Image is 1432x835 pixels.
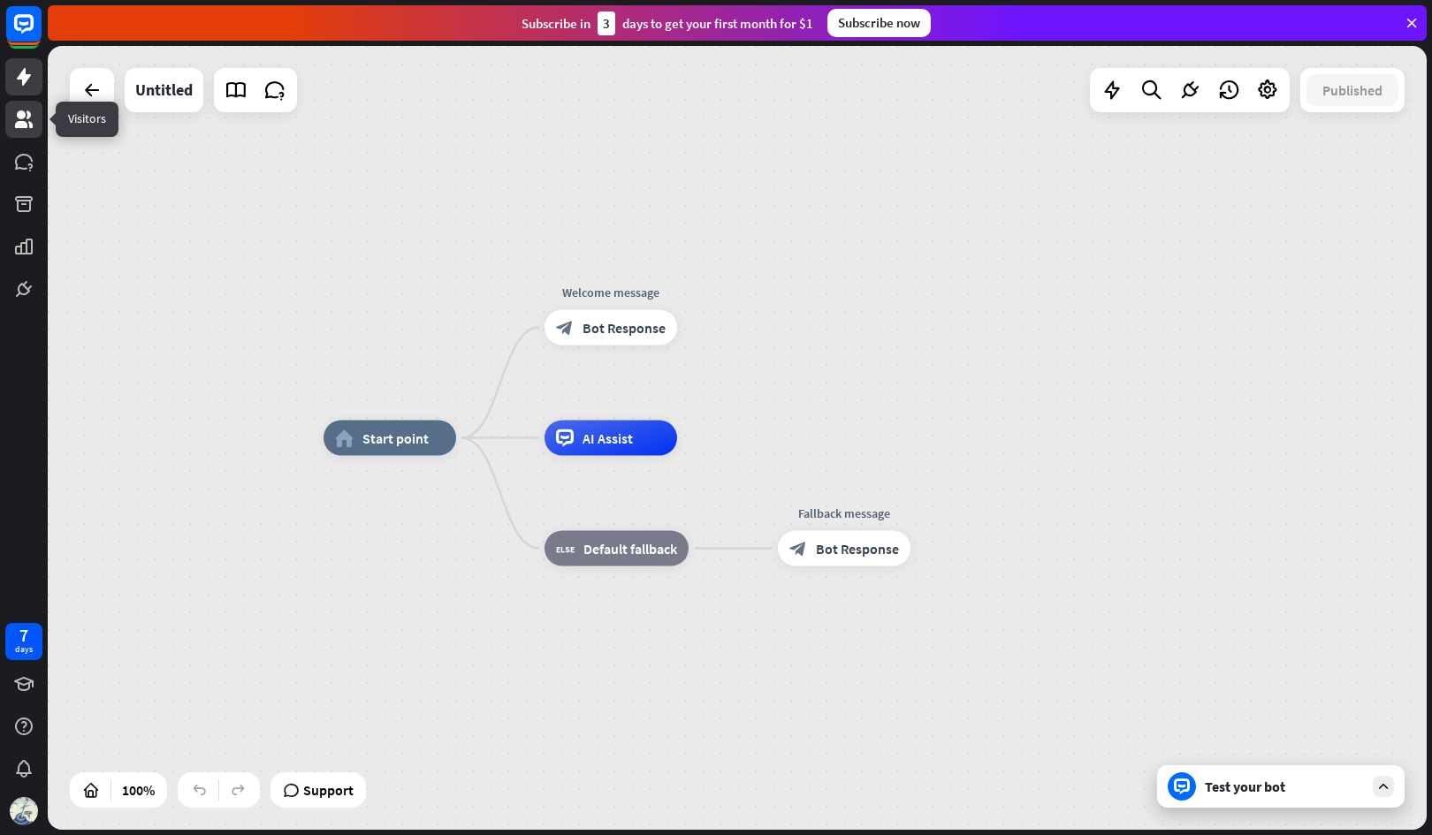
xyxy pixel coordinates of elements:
[135,68,193,112] div: Untitled
[765,505,924,522] div: Fallback message
[583,319,666,337] span: Bot Response
[583,540,677,558] span: Default fallback
[583,429,633,447] span: AI Assist
[1306,74,1398,106] button: Published
[522,11,813,35] div: Subscribe in days to get your first month for $1
[362,429,429,447] span: Start point
[1205,778,1364,795] div: Test your bot
[789,540,807,558] i: block_bot_response
[19,627,28,643] div: 7
[303,776,354,804] span: Support
[827,9,931,37] div: Subscribe now
[335,429,354,447] i: home_2
[117,776,160,804] div: 100%
[598,11,615,35] div: 3
[15,643,33,656] div: days
[816,540,899,558] span: Bot Response
[531,284,690,301] div: Welcome message
[14,7,67,60] button: Open LiveChat chat widget
[556,540,575,558] i: block_fallback
[556,319,574,337] i: block_bot_response
[5,623,42,660] a: 7 days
